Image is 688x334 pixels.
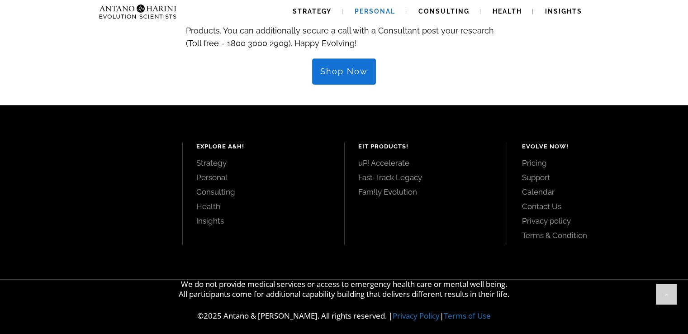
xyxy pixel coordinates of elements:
a: Privacy policy [522,216,668,226]
a: Consulting [196,187,331,197]
a: Shop Now [312,58,376,85]
span: Insights [545,8,582,15]
a: Pricing [522,158,668,168]
span: Strategy [293,8,332,15]
a: uP! Accelerate [358,158,493,168]
a: Strategy [196,158,331,168]
a: Fast-Track Legacy [358,172,493,182]
a: Privacy Policy [393,310,440,321]
span: Shop Now [320,67,368,76]
span: Health [493,8,522,15]
a: Terms of Use [444,310,491,321]
span: Personal [355,8,395,15]
a: Support [522,172,668,182]
a: Fam!ly Evolution [358,187,493,197]
a: Contact Us [522,201,668,211]
a: Calendar [522,187,668,197]
span: Consulting [418,8,470,15]
span: . You can additionally secure a call with a Consultant post your research (Toll free - 1800 3000 ... [186,26,494,48]
h4: Explore A&H! [196,142,331,151]
a: Insights [196,216,331,226]
h4: EIT Products! [358,142,493,151]
h4: Evolve Now! [522,142,668,151]
a: Terms & Condition [522,230,668,240]
a: Personal [196,172,331,182]
a: Health [196,201,331,211]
